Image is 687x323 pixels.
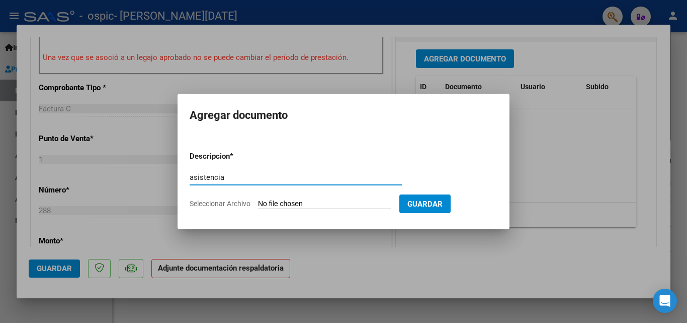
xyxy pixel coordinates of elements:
h2: Agregar documento [190,106,497,125]
span: Seleccionar Archivo [190,200,250,208]
button: Guardar [399,195,451,213]
p: Descripcion [190,151,282,162]
span: Guardar [407,200,443,209]
div: Open Intercom Messenger [653,289,677,313]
